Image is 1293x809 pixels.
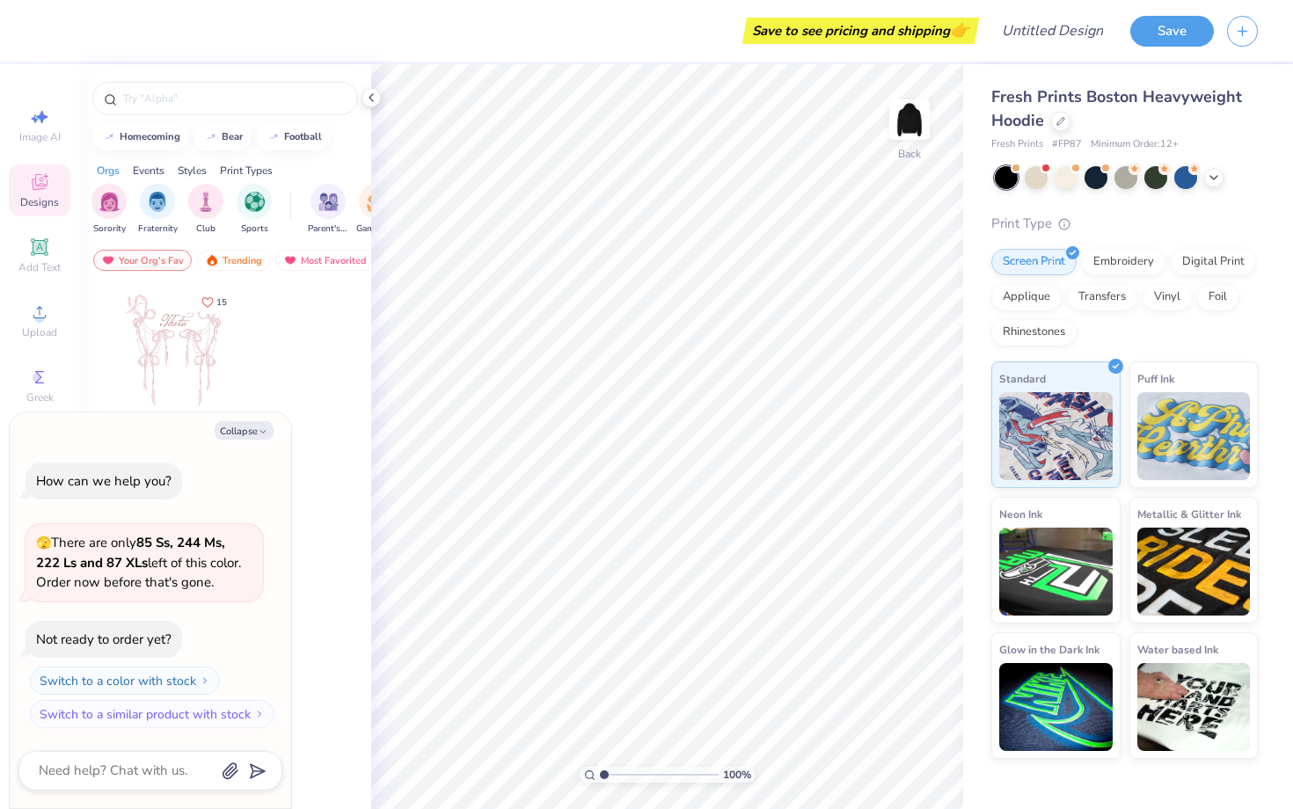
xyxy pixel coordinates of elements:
[1091,137,1179,152] span: Minimum Order: 12 +
[237,184,272,236] button: filter button
[22,325,57,339] span: Upload
[215,421,274,440] button: Collapse
[991,137,1043,152] span: Fresh Prints
[267,132,281,142] img: trend_line.gif
[308,184,348,236] div: filter for Parent's Weekend
[194,290,235,314] button: Like
[318,192,339,212] img: Parent's Weekend Image
[283,254,297,266] img: most_fav.gif
[747,18,975,44] div: Save to see pricing and shipping
[20,195,59,209] span: Designs
[988,13,1117,48] input: Untitled Design
[36,535,51,551] span: 🫣
[36,534,225,572] strong: 85 Ss, 244 Ms, 222 Ls and 87 XLs
[284,132,322,142] div: football
[1171,249,1256,275] div: Digital Print
[308,222,348,236] span: Parent's Weekend
[367,192,387,212] img: Game Day Image
[19,130,61,144] span: Image AI
[1137,505,1241,523] span: Metallic & Glitter Ink
[1082,249,1165,275] div: Embroidery
[950,19,969,40] span: 👉
[1137,392,1251,480] img: Puff Ink
[194,124,251,150] button: bear
[121,90,347,107] input: Try "Alpha"
[133,163,164,179] div: Events
[138,184,178,236] div: filter for Fraternity
[30,667,220,695] button: Switch to a color with stock
[723,767,751,783] span: 100 %
[1137,369,1174,388] span: Puff Ink
[30,700,274,728] button: Switch to a similar product with stock
[275,250,375,271] div: Most Favorited
[898,146,921,162] div: Back
[356,184,397,236] div: filter for Game Day
[1137,640,1218,659] span: Water based Ink
[257,124,330,150] button: football
[97,163,120,179] div: Orgs
[204,132,218,142] img: trend_line.gif
[91,184,127,236] button: filter button
[93,250,192,271] div: Your Org's Fav
[92,124,188,150] button: homecoming
[991,319,1077,346] div: Rhinestones
[216,298,227,307] span: 15
[205,254,219,266] img: trending.gif
[196,222,215,236] span: Club
[188,184,223,236] button: filter button
[93,222,126,236] span: Sorority
[101,254,115,266] img: most_fav.gif
[36,534,241,591] span: There are only left of this color. Order now before that's gone.
[991,214,1258,234] div: Print Type
[222,132,243,142] div: bear
[36,472,172,490] div: How can we help you?
[197,250,270,271] div: Trending
[91,184,127,236] div: filter for Sorority
[991,284,1062,310] div: Applique
[188,184,223,236] div: filter for Club
[999,528,1113,616] img: Neon Ink
[102,132,116,142] img: trend_line.gif
[308,184,348,236] button: filter button
[999,505,1042,523] span: Neon Ink
[245,192,265,212] img: Sports Image
[138,222,178,236] span: Fraternity
[1130,16,1214,47] button: Save
[26,390,54,404] span: Greek
[254,709,265,719] img: Switch to a similar product with stock
[356,184,397,236] button: filter button
[1052,137,1082,152] span: # FP87
[999,640,1099,659] span: Glow in the Dark Ink
[200,675,210,686] img: Switch to a color with stock
[991,249,1077,275] div: Screen Print
[1143,284,1192,310] div: Vinyl
[178,163,207,179] div: Styles
[1197,284,1238,310] div: Foil
[120,132,180,142] div: homecoming
[356,222,397,236] span: Game Day
[991,86,1242,131] span: Fresh Prints Boston Heavyweight Hoodie
[999,663,1113,751] img: Glow in the Dark Ink
[237,184,272,236] div: filter for Sports
[1137,663,1251,751] img: Water based Ink
[1067,284,1137,310] div: Transfers
[138,184,178,236] button: filter button
[18,260,61,274] span: Add Text
[220,163,273,179] div: Print Types
[99,192,120,212] img: Sorority Image
[36,630,172,648] div: Not ready to order yet?
[148,192,167,212] img: Fraternity Image
[196,192,215,212] img: Club Image
[241,222,268,236] span: Sports
[999,369,1046,388] span: Standard
[999,392,1113,480] img: Standard
[1137,528,1251,616] img: Metallic & Glitter Ink
[892,102,927,137] img: Back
